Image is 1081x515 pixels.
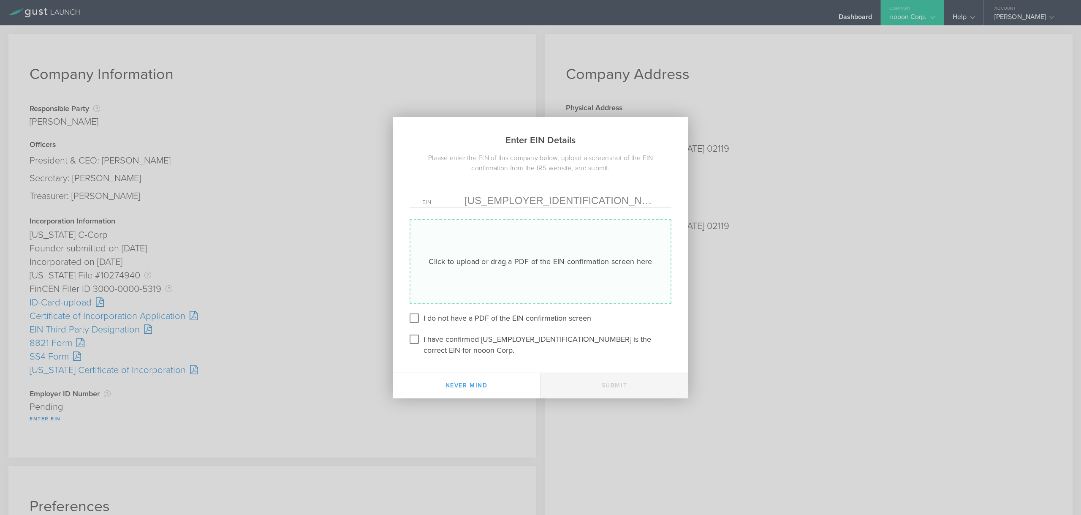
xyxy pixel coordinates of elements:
[429,256,652,267] div: Click to upload or drag a PDF of the EIN confirmation screen here
[424,311,591,324] label: I do not have a PDF of the EIN confirmation screen
[393,153,688,173] div: Please enter the EIN of this company below, upload a screenshot of the EIN confirmation from the ...
[424,332,669,356] label: I have confirmed [US_EMPLOYER_IDENTIFICATION_NUMBER] is the correct EIN for nooon Corp.
[1039,474,1081,515] iframe: Chat Widget
[464,194,659,207] input: Required
[540,373,688,398] button: Submit
[393,373,540,398] button: Never mind
[393,117,688,153] h2: Enter EIN Details
[422,200,464,207] label: EIN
